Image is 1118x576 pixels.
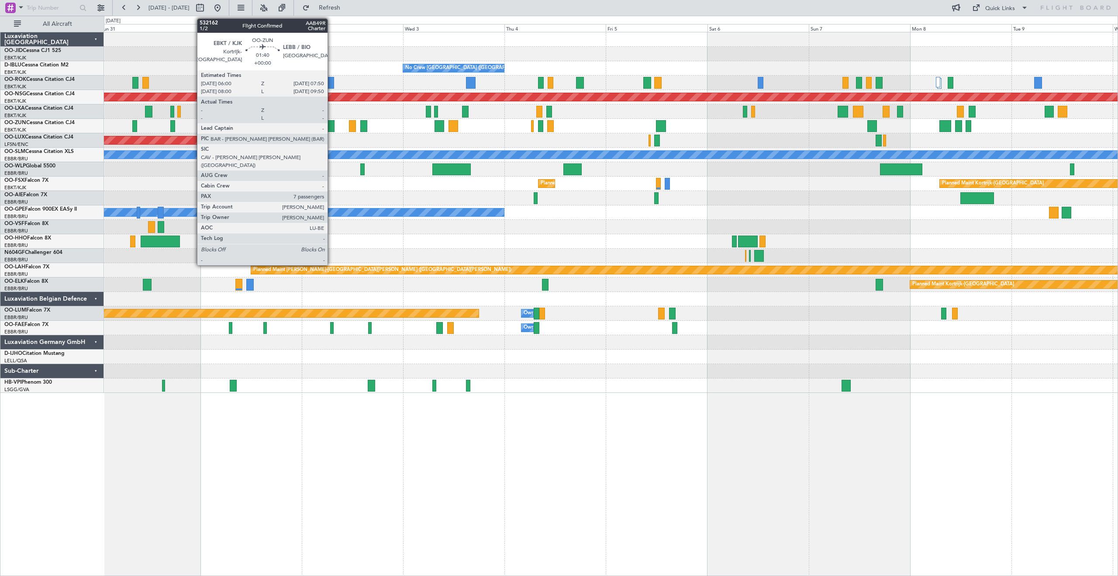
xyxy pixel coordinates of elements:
[4,257,28,263] a: EBBR/BRU
[4,178,24,183] span: OO-FSX
[968,1,1032,15] button: Quick Links
[4,322,48,327] a: OO-FAEFalcon 7X
[4,170,28,177] a: EBBR/BRU
[4,228,28,234] a: EBBR/BRU
[4,207,77,212] a: OO-GPEFalcon 900EX EASy II
[4,91,75,97] a: OO-NSGCessna Citation CJ4
[4,83,26,90] a: EBKT/KJK
[912,278,1014,291] div: Planned Maint Kortrijk-[GEOGRAPHIC_DATA]
[910,24,1011,32] div: Mon 8
[606,24,707,32] div: Fri 5
[4,308,26,313] span: OO-LUM
[106,17,121,25] div: [DATE]
[403,24,504,32] div: Wed 3
[4,135,25,140] span: OO-LUX
[504,24,606,32] div: Thu 4
[10,17,95,31] button: All Aircraft
[524,321,583,334] div: Owner Melsbroek Air Base
[4,236,51,241] a: OO-HHOFalcon 8X
[4,351,65,356] a: D-IJHOCitation Mustang
[4,106,25,111] span: OO-LXA
[4,221,24,226] span: OO-VSF
[4,213,28,220] a: EBBR/BRU
[4,55,26,61] a: EBKT/KJK
[4,184,26,191] a: EBKT/KJK
[4,322,24,327] span: OO-FAE
[202,17,217,25] div: [DATE]
[4,199,28,205] a: EBBR/BRU
[4,77,75,82] a: OO-ROKCessna Citation CJ4
[311,5,348,11] span: Refresh
[4,62,69,68] a: D-IBLUCessna Citation M2
[249,191,386,205] div: Planned Maint [GEOGRAPHIC_DATA] ([GEOGRAPHIC_DATA])
[809,24,910,32] div: Sun 7
[405,62,552,75] div: No Crew [GEOGRAPHIC_DATA] ([GEOGRAPHIC_DATA] National)
[4,236,27,241] span: OO-HHO
[4,221,48,226] a: OO-VSFFalcon 8X
[4,192,47,198] a: OO-AIEFalcon 7X
[298,1,351,15] button: Refresh
[4,279,24,284] span: OO-ELK
[524,307,583,320] div: Owner Melsbroek Air Base
[4,308,50,313] a: OO-LUMFalcon 7X
[4,141,28,148] a: LFSN/ENC
[4,69,26,76] a: EBKT/KJK
[4,285,28,292] a: EBBR/BRU
[4,120,75,125] a: OO-ZUNCessna Citation CJ4
[4,156,28,162] a: EBBR/BRU
[541,177,642,190] div: Planned Maint Kortrijk-[GEOGRAPHIC_DATA]
[4,163,55,169] a: OO-WLPGlobal 5500
[27,1,77,14] input: Trip Number
[23,21,92,27] span: All Aircraft
[4,135,73,140] a: OO-LUXCessna Citation CJ4
[707,24,809,32] div: Sat 6
[4,242,28,249] a: EBBR/BRU
[4,62,21,68] span: D-IBLU
[4,380,21,385] span: HB-VPI
[4,250,25,255] span: N604GF
[4,178,48,183] a: OO-FSXFalcon 7X
[4,98,26,104] a: EBKT/KJK
[4,380,52,385] a: HB-VPIPhenom 300
[99,24,200,32] div: Sun 31
[200,24,302,32] div: Mon 1
[4,329,28,335] a: EBBR/BRU
[942,177,1044,190] div: Planned Maint Kortrijk-[GEOGRAPHIC_DATA]
[4,48,23,53] span: OO-JID
[4,48,61,53] a: OO-JIDCessna CJ1 525
[4,91,26,97] span: OO-NSG
[4,279,48,284] a: OO-ELKFalcon 8X
[4,127,26,133] a: EBKT/KJK
[4,77,26,82] span: OO-ROK
[4,207,25,212] span: OO-GPE
[253,264,511,277] div: Planned Maint [PERSON_NAME]-[GEOGRAPHIC_DATA][PERSON_NAME] ([GEOGRAPHIC_DATA][PERSON_NAME])
[1011,24,1113,32] div: Tue 9
[236,47,338,60] div: Planned Maint Kortrijk-[GEOGRAPHIC_DATA]
[4,271,28,278] a: EBBR/BRU
[148,4,190,12] span: [DATE] - [DATE]
[4,264,49,270] a: OO-LAHFalcon 7X
[4,386,29,393] a: LSGG/GVA
[4,149,74,154] a: OO-SLMCessna Citation XLS
[302,24,403,32] div: Tue 2
[4,192,23,198] span: OO-AIE
[4,163,26,169] span: OO-WLP
[4,149,25,154] span: OO-SLM
[4,351,22,356] span: D-IJHO
[4,120,26,125] span: OO-ZUN
[4,112,26,119] a: EBKT/KJK
[4,357,27,364] a: LELL/QSA
[985,4,1015,13] div: Quick Links
[4,264,25,270] span: OO-LAH
[4,250,62,255] a: N604GFChallenger 604
[4,314,28,321] a: EBBR/BRU
[4,106,73,111] a: OO-LXACessna Citation CJ4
